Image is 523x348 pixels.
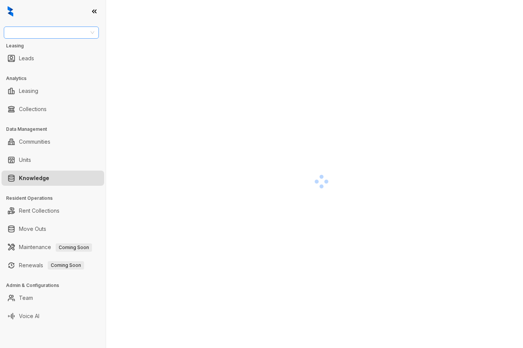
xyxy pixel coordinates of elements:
[19,203,59,218] a: Rent Collections
[2,240,104,255] li: Maintenance
[19,102,47,117] a: Collections
[19,51,34,66] a: Leads
[6,282,106,289] h3: Admin & Configurations
[19,258,84,273] a: RenewalsComing Soon
[6,42,106,49] h3: Leasing
[2,171,104,186] li: Knowledge
[19,290,33,306] a: Team
[2,102,104,117] li: Collections
[2,258,104,273] li: Renewals
[2,221,104,237] li: Move Outs
[2,290,104,306] li: Team
[2,51,104,66] li: Leads
[6,126,106,133] h3: Data Management
[19,152,31,168] a: Units
[2,83,104,99] li: Leasing
[19,171,49,186] a: Knowledge
[56,243,92,252] span: Coming Soon
[8,6,13,17] img: logo
[2,134,104,149] li: Communities
[19,221,46,237] a: Move Outs
[2,309,104,324] li: Voice AI
[6,195,106,202] h3: Resident Operations
[19,309,39,324] a: Voice AI
[2,203,104,218] li: Rent Collections
[19,134,50,149] a: Communities
[48,261,84,270] span: Coming Soon
[2,152,104,168] li: Units
[19,83,38,99] a: Leasing
[6,75,106,82] h3: Analytics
